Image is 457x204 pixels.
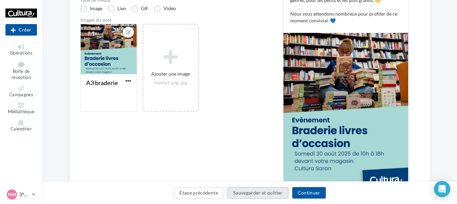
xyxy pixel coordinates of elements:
[5,60,37,82] a: Boîte de réception
[20,191,29,198] p: [PERSON_NAME]
[108,5,126,12] label: Lien
[11,126,32,131] span: Calendrier
[5,101,37,116] a: Médiathèque
[86,79,118,86] div: A3 braderie
[12,68,31,80] span: Boîte de réception
[5,84,37,99] a: Campagnes
[8,191,16,198] span: NM
[154,5,176,12] label: Vidéo
[8,109,35,115] span: Médiathèque
[9,92,33,97] span: Campagnes
[80,18,261,22] div: Images du post
[5,24,37,36] button: Créer
[227,187,289,199] button: Sauvegarder et quitter
[434,181,450,197] div: Open Intercom Messenger
[10,50,33,56] span: Opérations
[5,24,37,36] div: Nouvelle campagne
[292,187,326,199] button: Continuer
[5,188,37,201] a: NM [PERSON_NAME]
[5,43,37,57] a: Opérations
[5,119,37,133] a: Calendrier
[80,5,102,12] label: Image
[132,5,148,12] label: GIF
[174,187,224,199] button: Étape précédente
